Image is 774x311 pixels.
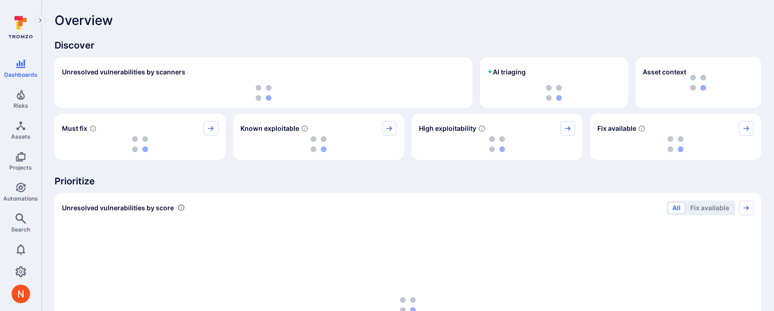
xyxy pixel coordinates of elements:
div: High exploitability [412,114,583,160]
div: Must fix [55,114,226,160]
span: Risks [13,102,28,109]
div: loading spinner [62,136,218,152]
img: Loading... [256,85,271,101]
div: loading spinner [419,136,575,152]
svg: Confirmed exploitable by KEV [301,125,308,132]
button: All [668,202,685,213]
svg: EPSS score ≥ 0.7 [478,125,485,132]
h2: AI triaging [487,67,526,77]
img: Loading... [546,85,562,101]
span: Must fix [62,124,87,133]
button: Expand navigation menu [35,15,46,26]
h2: Unresolved vulnerabilities by scanners [62,67,185,77]
div: Fix available [590,114,761,160]
img: Loading... [489,136,505,152]
span: Prioritize [55,175,761,188]
button: Fix available [686,202,733,213]
div: loading spinner [487,85,620,101]
span: Discover [55,39,761,52]
div: loading spinner [597,136,754,152]
i: Expand navigation menu [37,17,43,24]
span: Known exploitable [240,124,299,133]
div: Number of vulnerabilities in status 'Open' 'Triaged' and 'In process' grouped by score [178,203,185,213]
div: Neeren Patki [12,285,30,303]
span: Automations [3,195,38,202]
span: Fix available [597,124,636,133]
img: Loading... [132,136,148,152]
img: ACg8ocIprwjrgDQnDsNSk9Ghn5p5-B8DpAKWoJ5Gi9syOE4K59tr4Q=s96-c [12,285,30,303]
img: Loading... [311,136,326,152]
img: Loading... [668,136,683,152]
span: Overview [55,13,113,28]
span: Dashboards [4,71,37,78]
svg: Risk score >=40 , missed SLA [89,125,97,132]
svg: Vulnerabilities with fix available [638,125,645,132]
span: Search [11,226,30,233]
div: loading spinner [62,85,465,101]
div: loading spinner [240,136,397,152]
span: High exploitability [419,124,476,133]
div: Known exploitable [233,114,404,160]
span: Projects [9,164,32,171]
span: Unresolved vulnerabilities by score [62,203,174,213]
span: Assets [11,133,31,140]
span: Asset context [643,67,686,77]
